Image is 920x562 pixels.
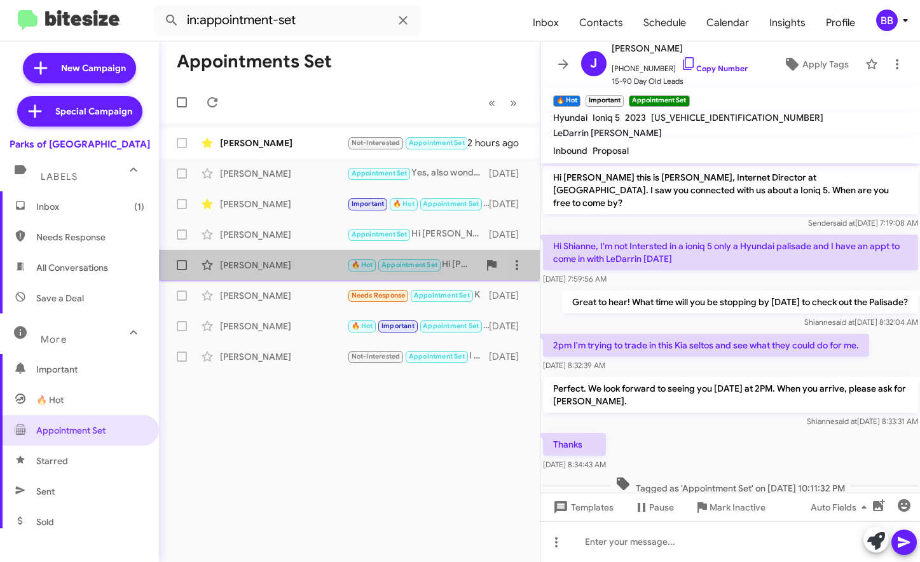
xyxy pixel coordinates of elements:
[553,112,587,123] span: Hyundai
[651,112,823,123] span: [US_VEHICLE_IDENTIFICATION_NUMBER]
[381,322,415,330] span: Important
[347,227,489,242] div: Hi [PERSON_NAME] this is [PERSON_NAME] at [GEOGRAPHIC_DATA]. Just wanted to follow up and make su...
[352,230,408,238] span: Appointment Set
[393,200,415,208] span: 🔥 Hot
[352,200,385,208] span: Important
[865,10,906,31] button: BB
[802,53,849,76] span: Apply Tags
[543,274,607,284] span: [DATE] 7:59:56 AM
[36,455,68,467] span: Starred
[352,322,373,330] span: 🔥 Hot
[593,112,620,123] span: Ioniq 5
[807,218,917,228] span: Sender [DATE] 7:19:08 AM
[347,257,479,272] div: Hi [PERSON_NAME] it's [PERSON_NAME] at [GEOGRAPHIC_DATA]. Our Back-to-School special is on now th...
[625,112,646,123] span: 2023
[352,261,373,269] span: 🔥 Hot
[154,5,421,36] input: Search
[832,218,855,228] span: said at
[352,169,408,177] span: Appointment Set
[220,350,347,363] div: [PERSON_NAME]
[543,460,606,469] span: [DATE] 8:34:43 AM
[806,416,917,426] span: Shianne [DATE] 8:33:31 AM
[489,167,530,180] div: [DATE]
[759,4,816,41] a: Insights
[523,4,569,41] a: Inbox
[502,90,525,116] button: Next
[36,292,84,305] span: Save a Deal
[633,4,696,41] a: Schedule
[481,90,503,116] button: Previous
[61,62,126,74] span: New Campaign
[41,171,78,182] span: Labels
[134,200,144,213] span: (1)
[481,90,525,116] nav: Page navigation example
[347,135,467,150] div: Could I come by [DATE] possibly.
[347,196,489,211] div: Perfect we are excited to meet you [DATE].
[772,53,859,76] button: Apply Tags
[489,350,530,363] div: [DATE]
[804,317,917,327] span: Shianne [DATE] 8:32:04 AM
[876,10,898,31] div: BB
[510,95,517,111] span: »
[832,317,854,327] span: said at
[612,56,748,75] span: [PHONE_NUMBER]
[352,291,406,299] span: Needs Response
[489,198,530,210] div: [DATE]
[561,291,917,313] p: Great to hear! What time will you be stopping by [DATE] to check out the Palisade?
[649,496,674,519] span: Pause
[41,334,67,345] span: More
[624,496,684,519] button: Pause
[610,476,850,495] span: Tagged as 'Appointment Set' on [DATE] 10:11:32 PM
[612,41,748,56] span: [PERSON_NAME]
[540,496,624,519] button: Templates
[489,289,530,302] div: [DATE]
[36,394,64,406] span: 🔥 Hot
[612,75,748,88] span: 15-90 Day Old Leads
[629,95,689,107] small: Appointment Set
[409,352,465,360] span: Appointment Set
[467,137,529,149] div: 2 hours ago
[220,137,347,149] div: [PERSON_NAME]
[10,138,150,151] div: Parks of [GEOGRAPHIC_DATA]
[423,200,479,208] span: Appointment Set
[543,433,606,456] p: Thanks
[543,166,918,214] p: Hi [PERSON_NAME] this is [PERSON_NAME], Internet Director at [GEOGRAPHIC_DATA]. I saw you connect...
[489,228,530,241] div: [DATE]
[36,261,108,274] span: All Conversations
[414,291,470,299] span: Appointment Set
[551,496,614,519] span: Templates
[710,496,766,519] span: Mark Inactive
[423,322,479,330] span: Appointment Set
[352,139,401,147] span: Not-Interested
[36,424,106,437] span: Appointment Set
[36,200,144,213] span: Inbox
[220,320,347,332] div: [PERSON_NAME]
[553,95,580,107] small: 🔥 Hot
[220,259,347,271] div: [PERSON_NAME]
[696,4,759,41] a: Calendar
[543,360,605,370] span: [DATE] 8:32:39 AM
[177,51,332,72] h1: Appointments Set
[220,228,347,241] div: [PERSON_NAME]
[36,231,144,243] span: Needs Response
[489,320,530,332] div: [DATE]
[553,127,662,139] span: LeDarrin [PERSON_NAME]
[543,235,918,270] p: Hi Shianne, I'm not Intersted in a ioniq 5 only a Hyundai palisade and I have an appt to come in ...
[347,166,489,181] div: Yes, also wondering why you are charging 2000 more than your counterpart in [GEOGRAPHIC_DATA]... ...
[23,53,136,83] a: New Campaign
[220,198,347,210] div: [PERSON_NAME]
[543,334,869,357] p: 2pm I'm trying to trade in this Kia seltos and see what they could do for me.
[347,349,489,364] div: I said that I have $500 or $100 but is not going to work.
[800,496,882,519] button: Auto Fields
[17,96,142,127] a: Special Campaign
[816,4,865,41] a: Profile
[811,496,872,519] span: Auto Fields
[590,53,597,74] span: J
[36,485,55,498] span: Sent
[36,363,144,376] span: Important
[569,4,633,41] span: Contacts
[409,139,465,147] span: Appointment Set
